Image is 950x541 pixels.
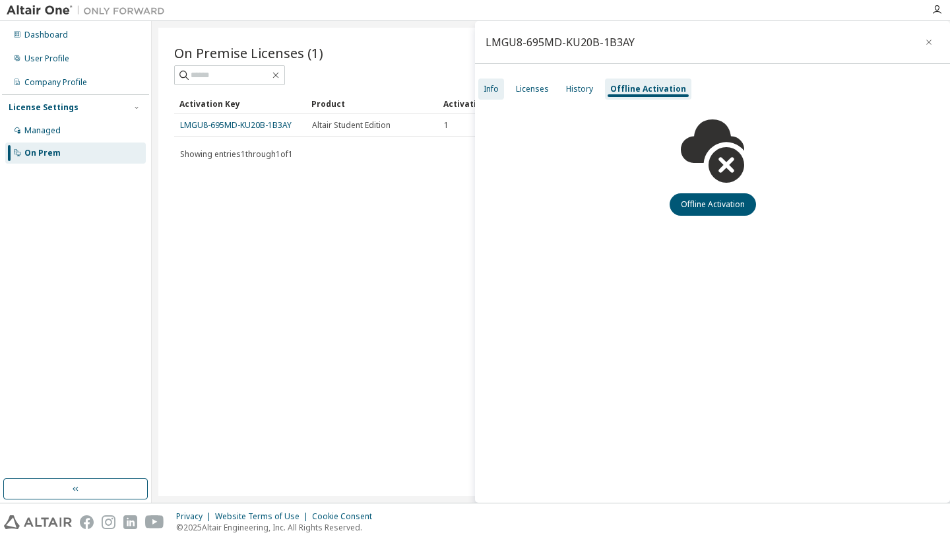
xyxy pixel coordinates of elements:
[215,511,312,522] div: Website Terms of Use
[670,193,756,216] button: Offline Activation
[102,515,115,529] img: instagram.svg
[566,84,593,94] div: History
[80,515,94,529] img: facebook.svg
[180,119,292,131] a: LMGU8-695MD-KU20B-1B3AY
[176,522,380,533] p: © 2025 Altair Engineering, Inc. All Rights Reserved.
[176,511,215,522] div: Privacy
[312,511,380,522] div: Cookie Consent
[145,515,164,529] img: youtube.svg
[484,84,499,94] div: Info
[180,148,293,160] span: Showing entries 1 through 1 of 1
[9,102,79,113] div: License Settings
[4,515,72,529] img: altair_logo.svg
[516,84,549,94] div: Licenses
[486,37,635,48] div: LMGU8-695MD-KU20B-1B3AY
[443,93,565,114] div: Activation Allowed
[24,148,61,158] div: On Prem
[123,515,137,529] img: linkedin.svg
[311,93,433,114] div: Product
[24,77,87,88] div: Company Profile
[24,30,68,40] div: Dashboard
[7,4,172,17] img: Altair One
[312,120,391,131] span: Altair Student Edition
[610,84,686,94] div: Offline Activation
[24,53,69,64] div: User Profile
[444,120,449,131] span: 1
[174,44,323,62] span: On Premise Licenses (1)
[24,125,61,136] div: Managed
[179,93,301,114] div: Activation Key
